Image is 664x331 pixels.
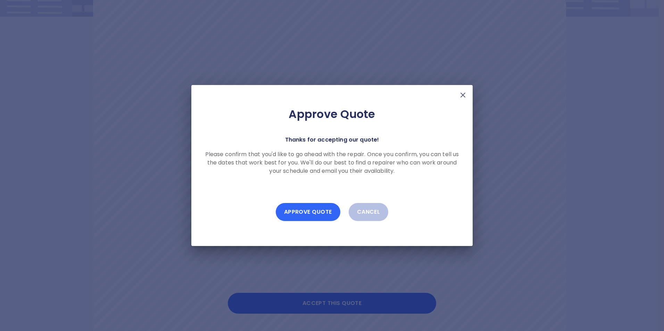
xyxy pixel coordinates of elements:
[285,135,379,145] p: Thanks for accepting our quote!
[202,150,462,175] p: Please confirm that you'd like to go ahead with the repair. Once you confirm, you can tell us the...
[459,91,467,99] img: X Mark
[349,203,389,221] button: Cancel
[202,107,462,121] h2: Approve Quote
[276,203,340,221] button: Approve Quote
